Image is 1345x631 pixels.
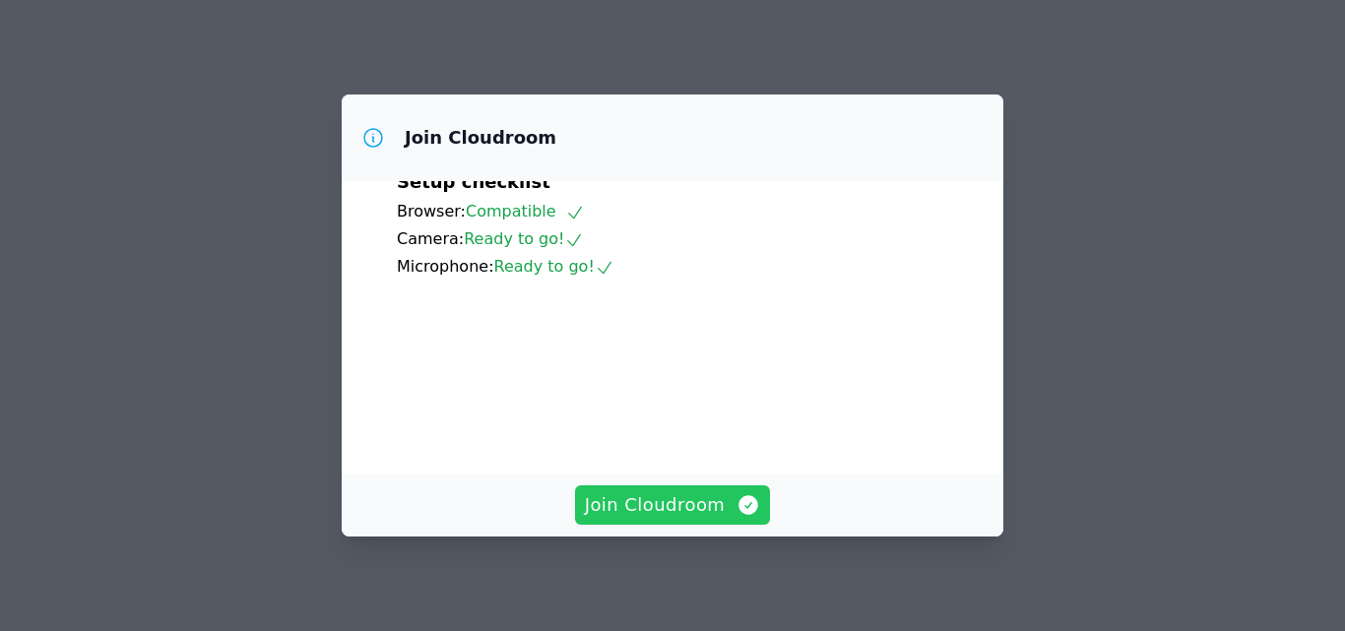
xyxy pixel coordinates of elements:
span: Microphone: [397,257,494,276]
span: Setup checklist [397,171,550,192]
span: Ready to go! [464,229,584,248]
span: Camera: [397,229,464,248]
button: Join Cloudroom [575,485,771,525]
span: Ready to go! [494,257,614,276]
span: Compatible [466,202,585,221]
span: Join Cloudroom [585,491,761,519]
h3: Join Cloudroom [405,126,556,150]
span: Browser: [397,202,466,221]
